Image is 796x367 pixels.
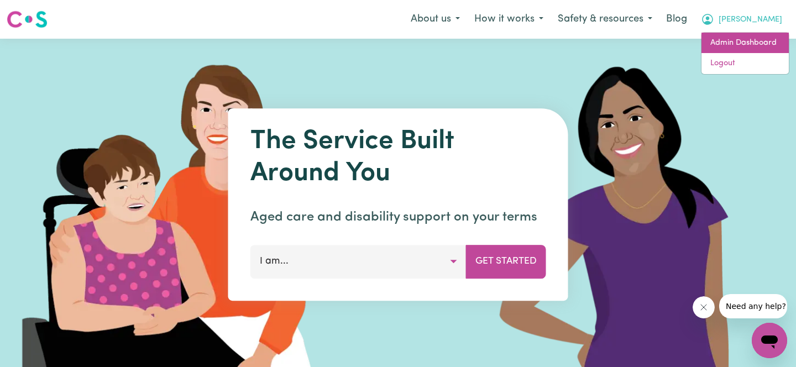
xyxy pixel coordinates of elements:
[250,207,546,227] p: Aged care and disability support on your terms
[7,9,48,29] img: Careseekers logo
[250,126,546,190] h1: The Service Built Around You
[659,7,694,32] a: Blog
[551,8,659,31] button: Safety & resources
[694,8,789,31] button: My Account
[719,294,787,318] iframe: Message from company
[752,323,787,358] iframe: Button to launch messaging window
[701,32,789,75] div: My Account
[467,8,551,31] button: How it works
[466,245,546,278] button: Get Started
[7,7,48,32] a: Careseekers logo
[701,53,789,74] a: Logout
[701,33,789,54] a: Admin Dashboard
[404,8,467,31] button: About us
[719,14,782,26] span: [PERSON_NAME]
[693,296,715,318] iframe: Close message
[250,245,467,278] button: I am...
